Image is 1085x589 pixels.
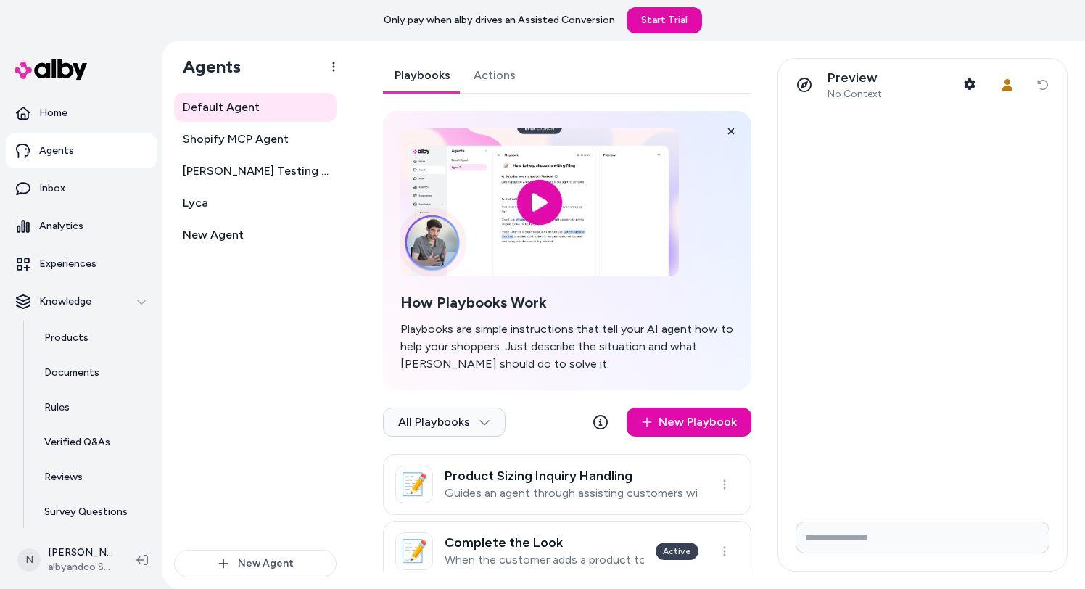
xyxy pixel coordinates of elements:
span: Shopify MCP Agent [183,131,289,148]
input: Write your prompt here [796,522,1049,553]
a: 📝Product Sizing Inquiry HandlingGuides an agent through assisting customers with questions about ... [383,454,751,515]
a: New Playbook [627,408,751,437]
button: All Playbooks [383,408,506,437]
p: Preview [828,70,882,86]
p: [PERSON_NAME] [48,545,113,560]
a: Analytics [6,209,157,244]
div: Active [656,543,698,560]
span: Lyca [183,194,208,212]
p: Home [39,106,67,120]
button: New Agent [174,550,337,577]
p: Analytics [39,219,83,234]
span: N [17,548,41,572]
a: Products [30,321,157,355]
p: Survey Questions [44,505,128,519]
a: Actions [462,58,527,93]
a: Verified Q&As [30,425,157,460]
p: Verified Q&As [44,435,110,450]
a: Playbooks [383,58,462,93]
p: When the customer adds a product to cart. [445,553,644,567]
h1: Agents [171,56,241,78]
p: Knowledge [39,294,91,309]
h3: Product Sizing Inquiry Handling [445,469,698,483]
a: Rules [30,390,157,425]
p: Documents [44,366,99,380]
a: Agents [6,133,157,168]
a: Inbox [6,171,157,206]
span: Default Agent [183,99,260,116]
a: Home [6,96,157,131]
p: Experiences [39,257,96,271]
p: Products [44,331,88,345]
a: Documents [30,355,157,390]
span: No Context [828,88,882,101]
a: 📝Complete the LookWhen the customer adds a product to cart.Active [383,521,751,582]
p: Only pay when alby drives an Assisted Conversion [384,13,615,28]
a: Lyca [174,189,337,218]
span: New Agent [183,226,244,244]
button: N[PERSON_NAME]albyandco SolCon [9,537,125,583]
a: Shopify MCP Agent [174,125,337,154]
p: Guides an agent through assisting customers with questions about product sizing. [445,486,698,501]
a: Reviews [30,460,157,495]
p: Agents [39,144,74,158]
div: 📝 [395,466,433,503]
img: alby Logo [15,59,87,80]
h2: How Playbooks Work [400,294,734,312]
a: Start Trial [627,7,702,33]
a: Survey Questions [30,495,157,530]
a: Default Agent [174,93,337,122]
a: [PERSON_NAME] Testing - Shopify MCP Agent [174,157,337,186]
p: Inbox [39,181,65,196]
span: [PERSON_NAME] Testing - Shopify MCP Agent [183,162,331,180]
button: Knowledge [6,284,157,319]
a: New Agent [174,221,337,250]
h3: Complete the Look [445,535,644,550]
span: All Playbooks [398,415,490,429]
p: Rules [44,400,70,415]
p: Playbooks are simple instructions that tell your AI agent how to help your shoppers. Just describ... [400,321,734,373]
div: 📝 [395,532,433,570]
span: albyandco SolCon [48,560,113,574]
a: Experiences [6,247,157,281]
p: Reviews [44,470,83,485]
